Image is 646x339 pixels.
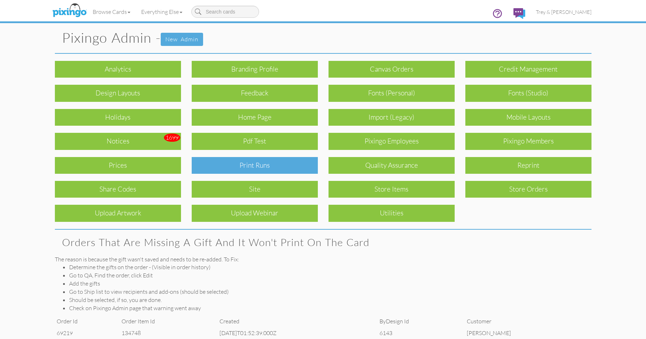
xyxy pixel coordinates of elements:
div: The reason is because the gift wasn't saved and needs to be re-added. To Fix: [55,255,591,264]
li: Go to QA, Find the order, click Edit [69,271,591,280]
h2: Orders that are missing a gift and it won't print on the card [62,237,584,248]
li: Go to Ship list to view recipients and add-ons (should be selected) [69,288,591,296]
div: Holidays [55,109,181,126]
li: Add the gifts [69,280,591,288]
div: Design Layouts [55,85,181,101]
div: Prices [55,157,181,174]
td: Created [218,315,378,327]
div: Print Runs [192,157,318,174]
div: Analytics [55,61,181,78]
div: 1699 [164,134,180,142]
div: Fonts (Studio) [465,85,591,101]
div: Mobile layouts [465,109,591,126]
td: [PERSON_NAME] [465,327,591,339]
div: Store Items [329,181,455,198]
div: reprint [465,157,591,174]
div: Store Orders [465,181,591,198]
li: Check on Pixingo Admin page that warning went away [69,304,591,312]
li: Determine the gifts on the order - (Visible in order history) [69,263,591,271]
input: Search cards [191,6,259,18]
div: Canvas Orders [329,61,455,78]
a: Everything Else [136,3,188,21]
div: Pdf test [192,133,318,150]
td: 69219 [55,327,120,339]
td: ByDesign Id [378,315,465,327]
td: Order Item Id [120,315,218,327]
div: Home Page [192,109,318,126]
div: Feedback [192,85,318,101]
td: Order Id [55,315,120,327]
td: [DATE]T01:52:39.000Z [218,327,378,339]
a: New admin [161,33,203,46]
a: Trey & [PERSON_NAME] [531,3,597,21]
div: Import (legacy) [329,109,455,126]
div: Fonts (Personal) [329,85,455,101]
td: 134748 [120,327,218,339]
div: Quality Assurance [329,157,455,174]
td: Customer [465,315,591,327]
td: 6143 [378,327,465,339]
div: Pixingo Members [465,133,591,150]
a: Browse Cards [87,3,136,21]
div: Notices [55,133,181,150]
div: Upload Webinar [192,205,318,221]
div: Credit Management [465,61,591,78]
li: Should be selected, if so, you are done. [69,296,591,304]
div: Pixingo Employees [329,133,455,150]
div: Branding profile [192,61,318,78]
img: pixingo logo [51,2,88,20]
img: comments.svg [513,8,525,19]
div: Share Codes [55,181,181,198]
h1: Pixingo Admin - [62,30,591,46]
div: Site [192,181,318,198]
div: Utilities [329,205,455,221]
span: Trey & [PERSON_NAME] [536,9,591,15]
div: Upload Artwork [55,205,181,221]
